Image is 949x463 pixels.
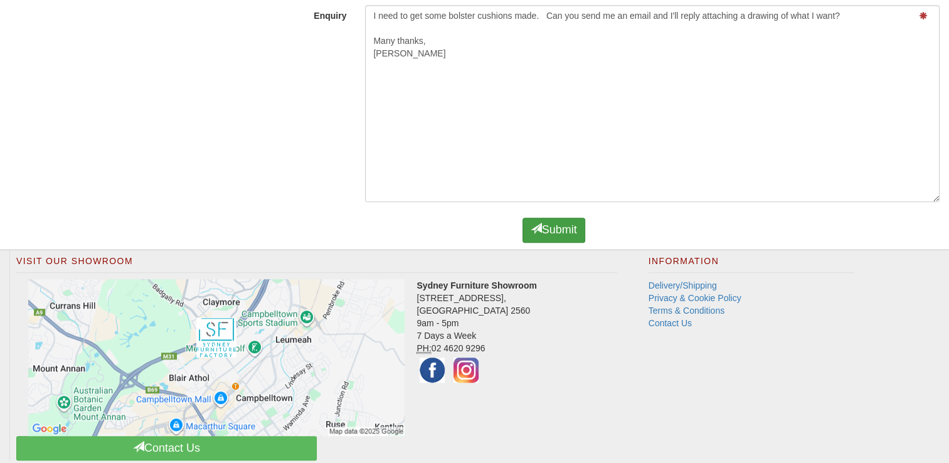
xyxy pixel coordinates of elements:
a: Delivery/Shipping [649,280,717,290]
a: Terms & Conditions [649,306,724,316]
img: Facebook [416,354,448,386]
h2: Visit Our Showroom [16,257,617,273]
h2: Information [649,257,854,273]
button: Submit [522,218,585,243]
a: Click to activate map [26,279,407,436]
a: Contact Us [649,318,692,328]
img: Instagram [450,354,482,386]
label: Enquiry [158,5,356,22]
a: Privacy & Cookie Policy [649,293,741,303]
abbr: Phone [416,343,431,354]
a: Contact Us [16,436,317,460]
strong: Sydney Furniture Showroom [416,280,536,290]
img: Click to activate map [28,279,405,436]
